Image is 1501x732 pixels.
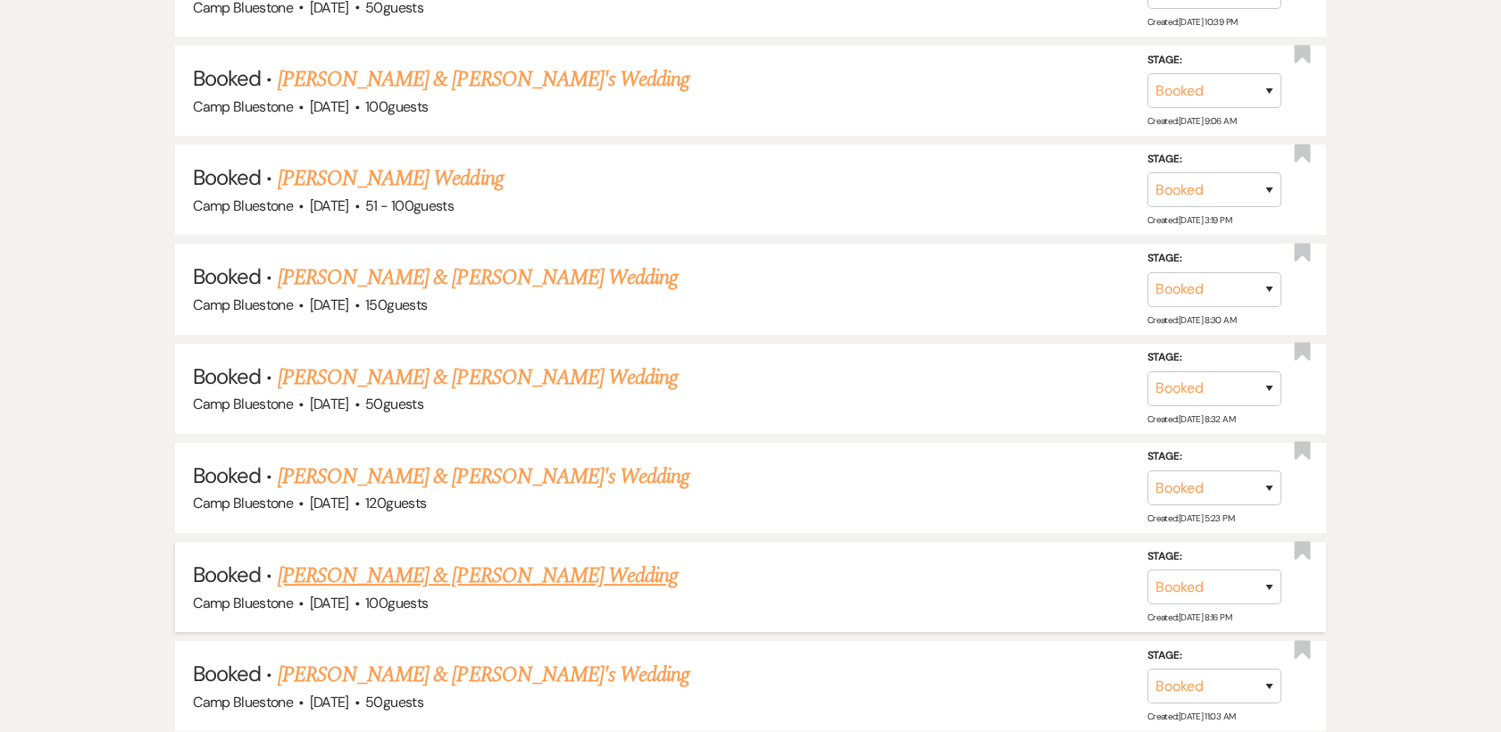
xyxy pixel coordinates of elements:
[310,295,349,314] span: [DATE]
[193,262,261,290] span: Booked
[1147,214,1231,226] span: Created: [DATE] 3:19 PM
[365,97,428,116] span: 100 guests
[193,561,261,588] span: Booked
[193,494,293,512] span: Camp Bluestone
[193,163,261,191] span: Booked
[278,560,678,592] a: [PERSON_NAME] & [PERSON_NAME] Wedding
[310,196,349,215] span: [DATE]
[1147,547,1281,567] label: Stage:
[193,693,293,711] span: Camp Bluestone
[1147,348,1281,368] label: Stage:
[310,693,349,711] span: [DATE]
[193,660,261,687] span: Booked
[193,594,293,612] span: Camp Bluestone
[278,461,690,493] a: [PERSON_NAME] & [PERSON_NAME]'s Wedding
[278,659,690,691] a: [PERSON_NAME] & [PERSON_NAME]'s Wedding
[1147,646,1281,666] label: Stage:
[365,295,427,314] span: 150 guests
[1147,512,1234,524] span: Created: [DATE] 5:23 PM
[365,693,423,711] span: 50 guests
[310,395,349,413] span: [DATE]
[1147,314,1236,326] span: Created: [DATE] 8:30 AM
[1147,115,1236,127] span: Created: [DATE] 9:06 AM
[1147,150,1281,170] label: Stage:
[310,594,349,612] span: [DATE]
[365,395,423,413] span: 50 guests
[365,594,428,612] span: 100 guests
[193,295,293,314] span: Camp Bluestone
[278,162,504,195] a: [PERSON_NAME] Wedding
[193,64,261,92] span: Booked
[365,494,426,512] span: 120 guests
[1147,249,1281,269] label: Stage:
[1147,447,1281,467] label: Stage:
[278,262,678,294] a: [PERSON_NAME] & [PERSON_NAME] Wedding
[1147,611,1231,623] span: Created: [DATE] 8:16 PM
[193,196,293,215] span: Camp Bluestone
[1147,413,1235,425] span: Created: [DATE] 8:32 AM
[278,63,690,96] a: [PERSON_NAME] & [PERSON_NAME]'s Wedding
[193,395,293,413] span: Camp Bluestone
[193,362,261,390] span: Booked
[193,97,293,116] span: Camp Bluestone
[1147,16,1237,28] span: Created: [DATE] 10:39 PM
[310,97,349,116] span: [DATE]
[310,494,349,512] span: [DATE]
[278,362,678,394] a: [PERSON_NAME] & [PERSON_NAME] Wedding
[1147,51,1281,71] label: Stage:
[365,196,454,215] span: 51 - 100 guests
[1147,711,1235,722] span: Created: [DATE] 11:03 AM
[193,462,261,489] span: Booked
